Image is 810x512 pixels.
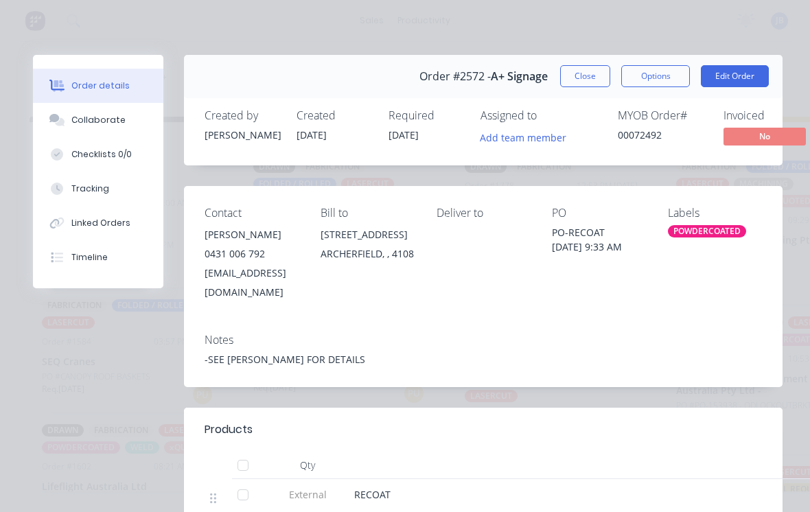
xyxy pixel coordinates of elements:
button: Edit Order [701,65,769,87]
div: Order details [71,80,130,92]
span: RECOAT [354,488,391,501]
button: Close [560,65,610,87]
div: 0431 006 792 [205,244,299,264]
div: Collaborate [71,114,126,126]
span: No [724,128,806,145]
div: [PERSON_NAME] [205,225,299,244]
span: Order #2572 - [419,70,491,83]
div: [PERSON_NAME]0431 006 792[EMAIL_ADDRESS][DOMAIN_NAME] [205,225,299,302]
button: Tracking [33,172,163,206]
div: [STREET_ADDRESS] [321,225,415,244]
div: Qty [266,452,349,479]
button: Add team member [481,128,574,146]
span: [DATE] [297,128,327,141]
div: Created [297,109,372,122]
div: Labels [668,207,762,220]
div: Linked Orders [71,217,130,229]
div: [PERSON_NAME] [205,128,280,142]
div: MYOB Order # [618,109,707,122]
div: POWDERCOATED [668,225,746,237]
div: Bill to [321,207,415,220]
div: Contact [205,207,299,220]
button: Options [621,65,690,87]
div: [STREET_ADDRESS]ARCHERFIELD, , 4108 [321,225,415,269]
div: Products [205,421,253,438]
div: Required [389,109,464,122]
button: Collaborate [33,103,163,137]
button: Linked Orders [33,206,163,240]
div: Timeline [71,251,108,264]
div: ARCHERFIELD, , 4108 [321,244,415,264]
div: PO-RECOAT [DATE] 9:33 AM [552,225,646,254]
button: Order details [33,69,163,103]
button: Checklists 0/0 [33,137,163,172]
button: Add team member [473,128,574,146]
span: External [272,487,343,502]
span: A+ Signage [491,70,548,83]
button: Timeline [33,240,163,275]
div: Created by [205,109,280,122]
div: [EMAIL_ADDRESS][DOMAIN_NAME] [205,264,299,302]
div: Assigned to [481,109,618,122]
div: Tracking [71,183,109,195]
div: 00072492 [618,128,707,142]
div: -SEE [PERSON_NAME] FOR DETAILS [205,352,762,366]
span: [DATE] [389,128,419,141]
div: Deliver to [437,207,531,220]
div: Checklists 0/0 [71,148,132,161]
div: Notes [205,334,762,347]
div: PO [552,207,646,220]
